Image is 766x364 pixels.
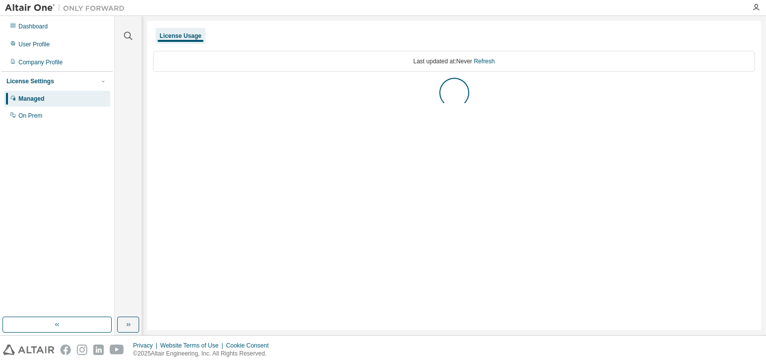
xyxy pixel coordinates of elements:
[226,342,274,350] div: Cookie Consent
[18,112,42,120] div: On Prem
[6,77,54,85] div: License Settings
[3,345,54,355] img: altair_logo.svg
[160,32,201,40] div: License Usage
[474,58,495,65] a: Refresh
[18,95,44,103] div: Managed
[133,350,275,358] p: © 2025 Altair Engineering, Inc. All Rights Reserved.
[18,22,48,30] div: Dashboard
[18,58,63,66] div: Company Profile
[160,342,226,350] div: Website Terms of Use
[133,342,160,350] div: Privacy
[93,345,104,355] img: linkedin.svg
[77,345,87,355] img: instagram.svg
[18,40,50,48] div: User Profile
[110,345,124,355] img: youtube.svg
[5,3,130,13] img: Altair One
[60,345,71,355] img: facebook.svg
[153,51,755,72] div: Last updated at: Never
